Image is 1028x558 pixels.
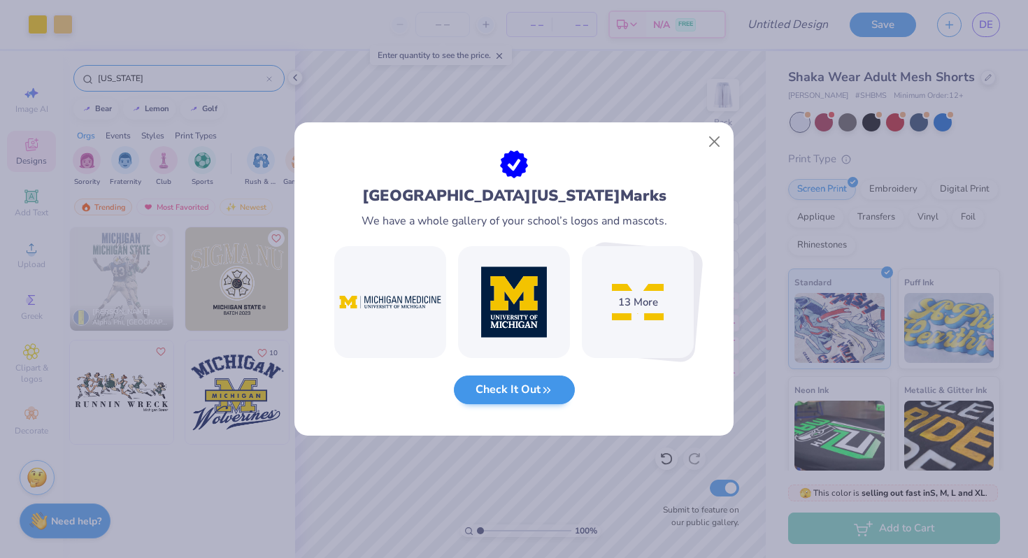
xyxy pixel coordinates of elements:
[458,246,570,358] img: UMich 4
[362,213,667,229] div: We have a whole gallery of your school’s logos and mascots.
[701,129,728,155] button: Close
[334,246,446,358] img: UMich 2
[454,375,575,404] button: Check It Out
[500,150,528,178] img: approval.png
[608,291,669,313] div: 13 More
[582,246,694,358] img: UMich 6
[362,185,666,206] div: [GEOGRAPHIC_DATA][US_STATE] Marks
